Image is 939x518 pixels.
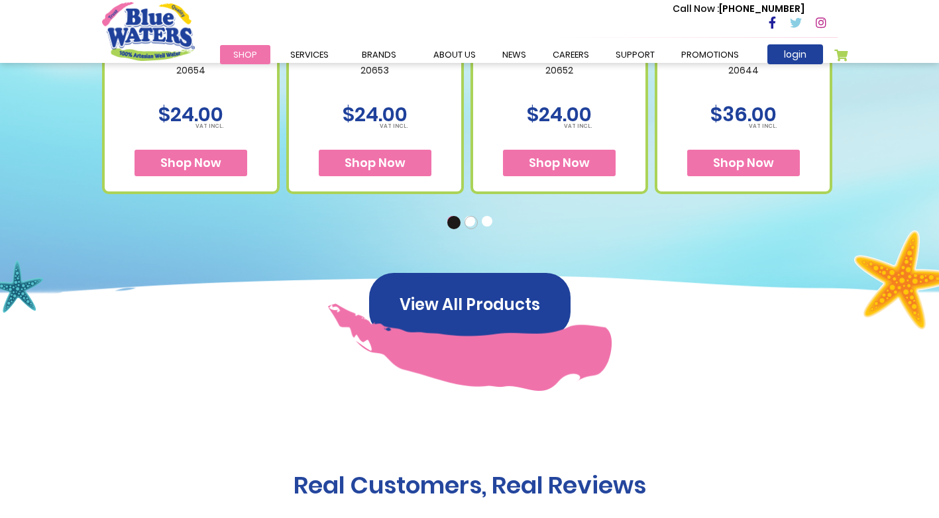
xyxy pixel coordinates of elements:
a: support [602,45,668,64]
h1: Real Customers, Real Reviews [102,471,838,499]
button: 1 of 3 [447,216,461,229]
button: Shop Now [687,150,800,176]
p: 20654 [118,65,264,93]
span: $36.00 [710,100,777,129]
button: 3 of 3 [482,216,495,229]
span: Shop Now [160,154,221,171]
span: $24.00 [527,100,592,129]
span: Shop Now [529,154,590,171]
a: News [489,45,539,64]
p: 20652 [486,65,632,93]
p: 20653 [302,65,448,93]
button: View All Products [369,273,571,337]
p: [PHONE_NUMBER] [673,2,804,16]
button: Shop Now [503,150,616,176]
span: Shop [233,48,257,61]
span: Services [290,48,329,61]
span: Shop Now [345,154,406,171]
p: 20644 [671,65,816,93]
span: Call Now : [673,2,719,15]
a: Promotions [668,45,752,64]
button: Shop Now [135,150,247,176]
span: $24.00 [158,100,223,129]
a: store logo [102,2,195,60]
span: Brands [362,48,396,61]
button: 2 of 3 [465,216,478,229]
a: View All Products [369,296,571,311]
span: Shop Now [713,154,774,171]
span: $24.00 [343,100,408,129]
a: about us [420,45,489,64]
a: login [767,44,823,64]
button: Shop Now [319,150,431,176]
a: careers [539,45,602,64]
